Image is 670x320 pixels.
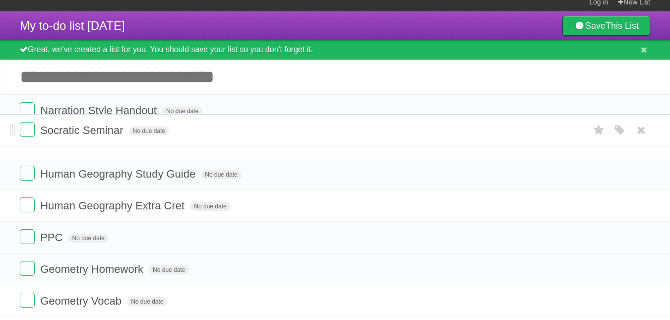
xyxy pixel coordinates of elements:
[20,166,35,181] label: Done
[590,122,609,138] label: Star task
[40,199,187,212] span: Human Geography Extra Cret
[190,202,230,211] span: No due date
[20,19,125,32] span: My to-do list [DATE]
[40,295,124,307] span: Geometry Vocab
[20,293,35,308] label: Done
[40,104,159,117] span: Narration Style Handout
[20,122,35,137] label: Done
[20,261,35,276] label: Done
[40,263,146,275] span: Geometry Homework
[162,107,202,116] span: No due date
[127,297,167,306] span: No due date
[20,102,35,117] label: Done
[68,234,109,243] span: No due date
[149,265,189,274] span: No due date
[40,231,65,244] span: PPC
[129,127,169,135] span: No due date
[40,168,198,180] span: Human Geography Study Guide
[562,16,650,36] a: SaveThis List
[40,124,126,136] span: Socratic Seminar
[606,21,639,31] b: This List
[20,229,35,244] label: Done
[201,170,241,179] span: No due date
[20,197,35,212] label: Done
